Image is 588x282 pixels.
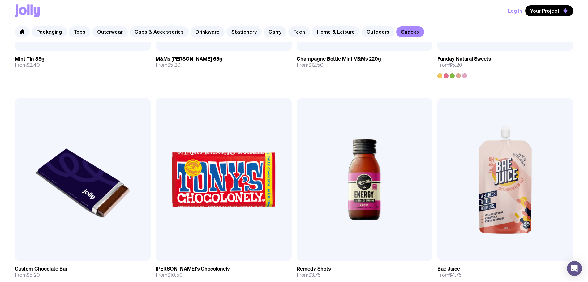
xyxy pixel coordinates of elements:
a: Caps & Accessories [130,26,189,37]
h3: M&Ms [PERSON_NAME] 65g [156,56,222,62]
span: From [437,272,462,278]
a: Packaging [32,26,67,37]
div: Open Intercom Messenger [567,261,582,276]
a: Mint Tin 35gFrom$2.40 [15,51,151,73]
span: From [297,62,324,68]
span: $4.75 [449,272,462,278]
a: Outerwear [92,26,128,37]
h3: Custom Chocolate Bar [15,266,67,272]
span: $10.50 [167,272,183,278]
h3: Champagne Bottle Mini M&Ms 220g [297,56,381,62]
a: Snacks [396,26,424,37]
button: Your Project [525,5,573,16]
a: Tech [288,26,310,37]
h3: Mint Tin 35g [15,56,45,62]
span: $5.20 [27,272,40,278]
span: $5.20 [449,62,462,68]
span: $12.50 [308,62,324,68]
a: Carry [264,26,286,37]
span: $2.40 [27,62,40,68]
a: Outdoors [362,26,394,37]
h3: Remedy Shots [297,266,331,272]
h3: Bae Juice [437,266,460,272]
span: From [156,272,183,278]
a: Funday Natural SweetsFrom$5.20 [437,51,573,78]
span: From [156,62,181,68]
h3: [PERSON_NAME]'s Chocolonely [156,266,230,272]
span: From [15,62,40,68]
a: Home & Leisure [312,26,360,37]
span: Your Project [530,8,560,14]
a: Tops [69,26,90,37]
h3: Funday Natural Sweets [437,56,491,62]
span: $5.20 [167,62,181,68]
span: From [297,272,321,278]
span: From [437,62,462,68]
button: Log In [508,5,522,16]
a: Drinkware [191,26,225,37]
span: $3.75 [308,272,321,278]
a: Champagne Bottle Mini M&Ms 220gFrom$12.50 [297,51,432,73]
span: From [15,272,40,278]
a: M&Ms [PERSON_NAME] 65gFrom$5.20 [156,51,291,73]
a: Stationery [226,26,262,37]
